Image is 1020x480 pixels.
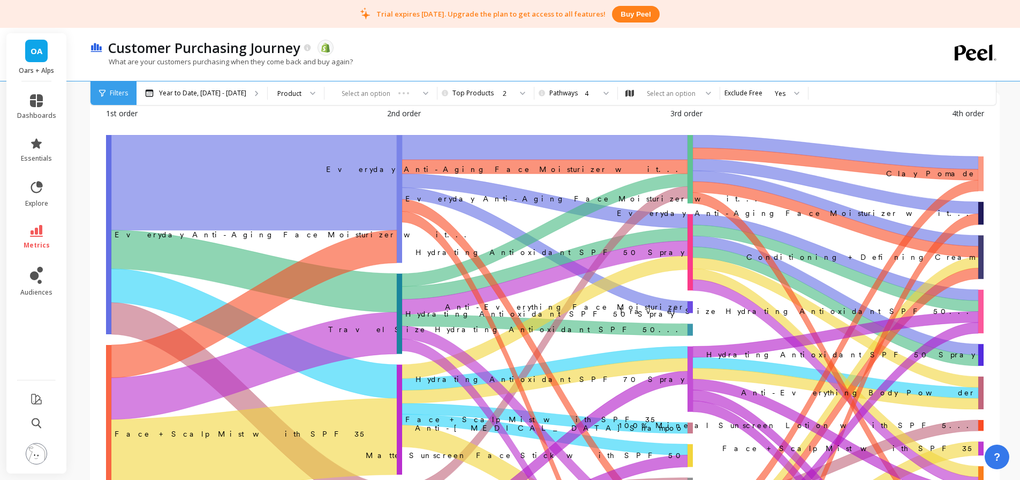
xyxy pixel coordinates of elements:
[619,307,975,316] text: Travel Size Hydrating Antioxidant SPF 50...
[405,415,658,424] text: Face + Scalp Mist with SPF 35
[415,424,684,432] text: ​Anti-[MEDICAL_DATA] Shampoo
[985,445,1009,469] button: ?
[415,248,685,257] text: ​Hydrating Antioxidant SPF 50 Spray
[106,108,138,119] span: 1st order
[387,108,421,119] span: 2nd order
[110,89,128,97] span: Filters
[886,169,975,178] text: Clay Pomade
[328,325,684,334] text: ​Travel Size Hydrating Antioxidant SPF 50...
[445,303,684,311] text: ​Anti-Everything Face Moisturizer
[415,375,685,384] text: ​Hydrating Antioxidant SPF 70 Spray
[20,288,52,297] span: audiences
[159,89,246,97] p: Year to Date, [DATE] - [DATE]
[746,253,975,261] text: Conditioning + Defining Cream
[90,43,103,53] img: header icon
[376,9,606,19] p: Trial expires [DATE]. Upgrade the plan to get access to all features!
[706,350,976,359] text: Hydrating Antioxidant SPF 50 Spray
[617,209,975,217] text: Everyday Anti-Aging Face Moisturizer wit...
[670,108,702,119] span: 3rd order
[26,443,47,464] img: profile picture
[612,6,659,22] button: Buy peel
[24,241,50,250] span: metrics
[90,57,353,66] p: What are your customers purchasing when they come back and buy again?
[503,88,511,99] div: 2
[17,111,56,120] span: dashboards
[277,88,301,99] div: Product
[25,199,48,208] span: explore
[366,451,684,460] text: ​Matte Sunscreen Face Stick with SPF 50
[21,154,52,163] span: essentials
[619,421,975,430] text: 100% Mineral Sunscreen Lotion with SPF 5...
[994,449,1000,464] span: ?
[405,194,764,203] text: Everyday Anti-Aging Face Moisturizer wit...
[115,230,473,239] text: ‌Everyday Anti-Aging Face Moisturizer wit...
[321,43,330,52] img: api.shopify.svg
[625,89,634,97] img: audience_map.svg
[405,310,675,318] text: Hydrating Antioxidant SPF 50 Spray
[326,165,684,174] text: ​Everyday Anti-Aging Face Moisturizer wit...
[952,108,984,119] span: 4th order
[741,388,975,397] text: Anti-Everything Body Powder
[722,444,975,453] text: Face + Scalp Mist with SPF 35
[585,88,595,99] div: 4
[31,45,42,57] span: OA
[108,39,300,57] p: Customer Purchasing Journey
[115,430,367,438] text: ‌Face + Scalp Mist with SPF 35
[17,66,56,75] p: Oars + Alps
[775,88,785,99] div: Yes
[645,88,697,99] div: Select an option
